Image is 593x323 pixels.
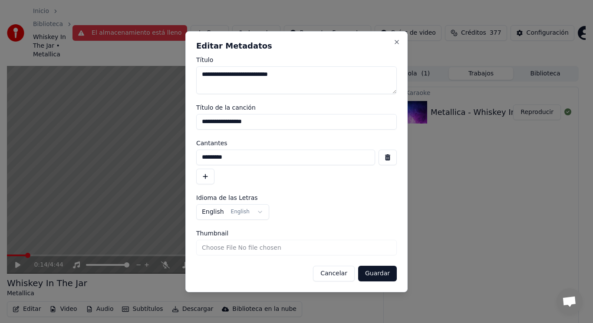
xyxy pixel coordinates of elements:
h2: Editar Metadatos [196,42,397,50]
label: Título de la canción [196,104,397,111]
span: Thumbnail [196,230,228,236]
label: Cantantes [196,140,397,146]
span: Idioma de las Letras [196,195,258,201]
label: Título [196,57,397,63]
button: Cancelar [313,266,355,281]
button: Guardar [358,266,397,281]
